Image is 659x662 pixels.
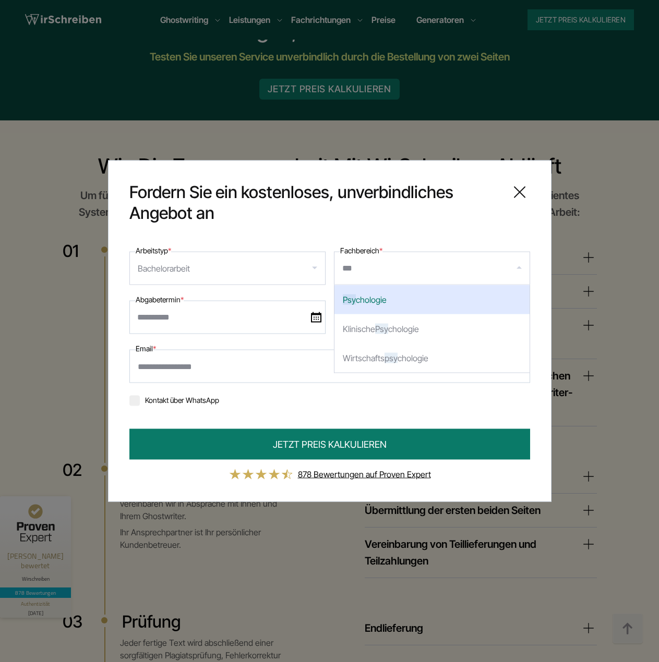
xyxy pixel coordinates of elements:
span: psy [385,353,398,363]
label: Kontakt über WhatsApp [129,396,219,404]
input: date [129,301,326,334]
a: 878 Bewertungen auf Proven Expert [298,469,431,480]
label: Email [136,342,156,355]
div: Klinische chologie [334,314,530,344]
img: date [311,312,321,323]
div: Bachelorarbeit [138,260,190,277]
button: JETZT PREIS KALKULIEREN [129,429,530,460]
span: JETZT PREIS KALKULIEREN [273,437,387,451]
div: Wirtschafts chologie [334,344,530,373]
div: chologie [334,285,530,314]
label: Fachbereich [340,244,382,257]
label: Arbeitstyp [136,244,171,257]
span: Psy [375,324,388,334]
span: Fordern Sie ein kostenloses, unverbindliches Angebot an [129,182,501,224]
span: Psy [343,295,356,305]
label: Abgabetermin [136,293,184,306]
